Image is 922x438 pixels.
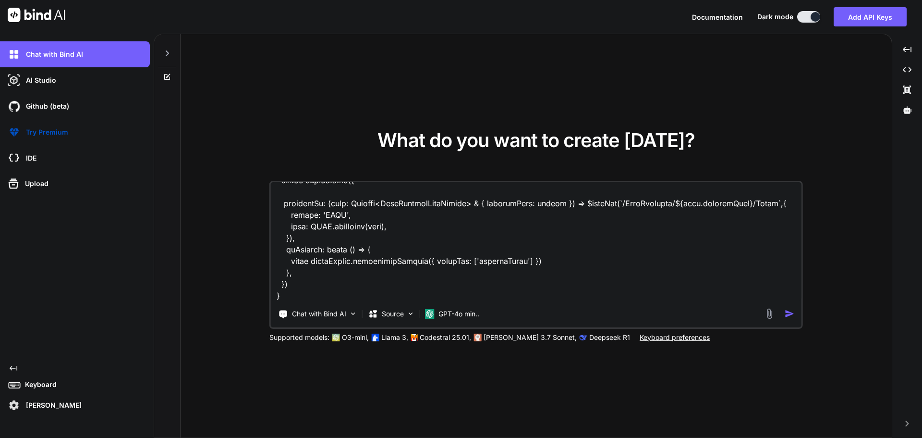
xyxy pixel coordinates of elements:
[342,333,369,342] p: O3-mini,
[6,124,22,140] img: premium
[22,101,69,111] p: Github (beta)
[372,334,379,341] img: Llama2
[377,128,695,152] span: What do you want to create [DATE]?
[332,334,340,341] img: GPT-4
[474,334,482,341] img: claude
[8,8,65,22] img: Bind AI
[21,380,57,389] p: Keyboard
[6,72,22,88] img: darkAi-studio
[271,182,801,301] textarea: lorem ipsu dolors ametc //ad elitsed D:\eius\Tempor.Inci.Utlabore.ET\doloremagn\aliquae\admini\ve...
[6,98,22,114] img: githubDark
[580,334,587,341] img: claude
[22,400,82,410] p: [PERSON_NAME]
[692,13,743,21] span: Documentation
[22,127,68,137] p: Try Premium
[764,308,775,319] img: attachment
[6,397,22,413] img: settings
[22,50,83,59] p: Chat with Bind AI
[692,12,743,22] button: Documentation
[22,153,36,163] p: IDE
[6,46,22,63] img: darkChat
[640,333,710,342] p: Keyboard preferences
[420,333,471,342] p: Codestral 25.01,
[757,12,793,22] span: Dark mode
[292,309,346,319] p: Chat with Bind AI
[349,310,357,318] img: Pick Tools
[411,334,418,341] img: Mistral-AI
[484,333,577,342] p: [PERSON_NAME] 3.7 Sonnet,
[382,309,404,319] p: Source
[407,310,415,318] img: Pick Models
[785,309,795,319] img: icon
[438,309,479,319] p: GPT-4o min..
[381,333,408,342] p: Llama 3,
[834,7,907,26] button: Add API Keys
[22,75,56,85] p: AI Studio
[269,333,329,342] p: Supported models:
[6,150,22,166] img: cloudideIcon
[589,333,630,342] p: Deepseek R1
[21,179,49,188] p: Upload
[425,309,435,319] img: GPT-4o mini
